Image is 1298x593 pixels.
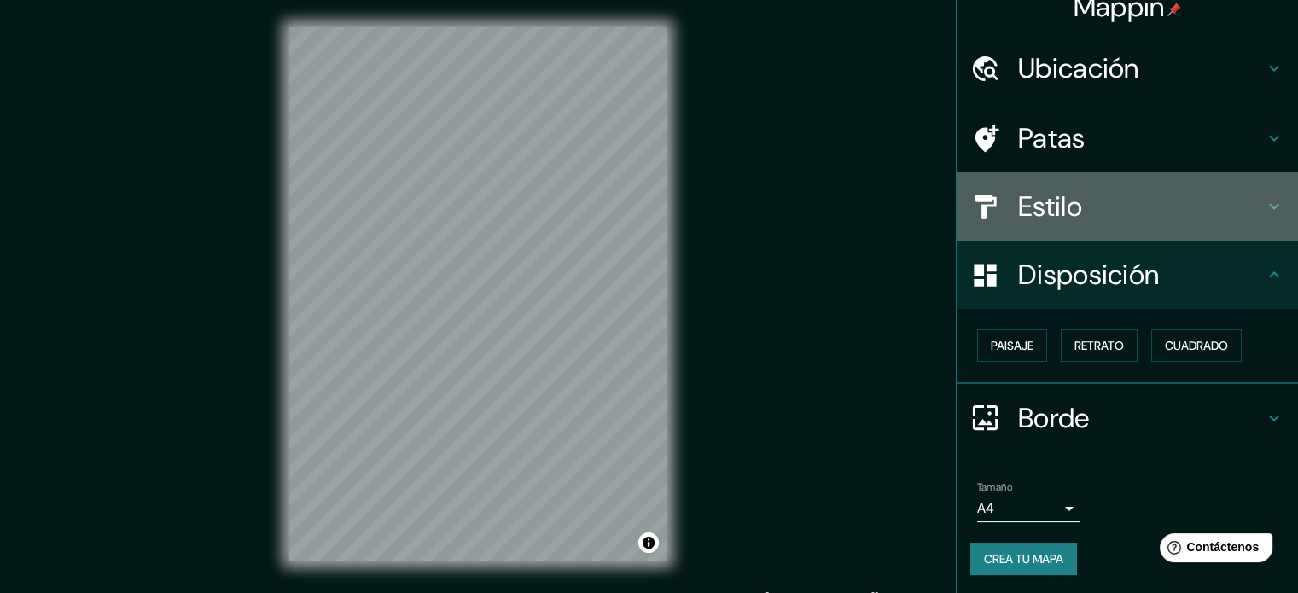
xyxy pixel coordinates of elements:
div: Ubicación [957,34,1298,102]
iframe: Lanzador de widgets de ayuda [1146,526,1279,574]
div: Estilo [957,172,1298,241]
font: A4 [977,499,994,517]
button: Cuadrado [1151,329,1242,362]
font: Ubicación [1018,50,1139,86]
font: Crea tu mapa [984,551,1063,567]
font: Paisaje [991,338,1033,353]
div: Borde [957,384,1298,452]
font: Borde [1018,400,1090,436]
button: Activar o desactivar atribución [638,532,659,553]
button: Paisaje [977,329,1047,362]
font: Tamaño [977,480,1012,494]
font: Cuadrado [1165,338,1228,353]
div: Patas [957,104,1298,172]
font: Retrato [1074,338,1124,353]
font: Disposición [1018,257,1159,293]
button: Crea tu mapa [970,543,1077,575]
font: Patas [1018,120,1086,156]
img: pin-icon.png [1167,3,1181,16]
div: A4 [977,495,1080,522]
canvas: Mapa [289,27,667,561]
font: Estilo [1018,189,1082,224]
div: Disposición [957,241,1298,309]
button: Retrato [1061,329,1138,362]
